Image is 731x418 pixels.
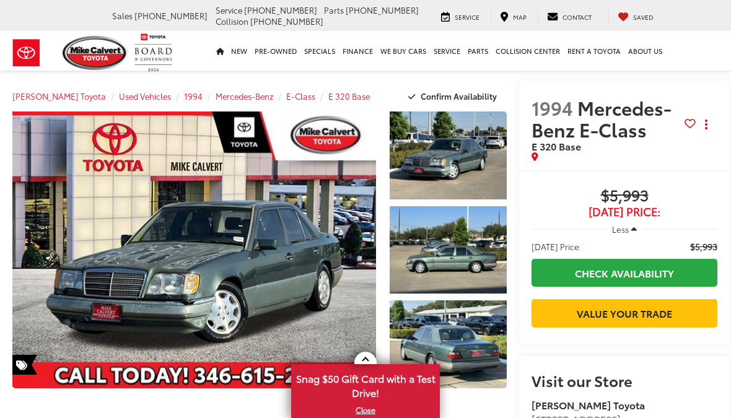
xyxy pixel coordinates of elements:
[12,111,376,388] a: Expand Photo 0
[513,12,527,22] span: Map
[388,300,508,390] img: 1994 Mercedes-Benz E-Class E 320 Base
[286,90,315,102] a: E-Class
[690,240,717,253] span: $5,993
[608,11,663,22] a: My Saved Vehicles
[606,218,643,240] button: Less
[388,205,508,295] img: 1994 Mercedes-Benz E-Class E 320 Base
[251,31,300,71] a: Pre-Owned
[538,11,601,22] a: Contact
[562,12,592,22] span: Contact
[328,90,370,102] a: E 320 Base
[532,187,717,206] span: $5,993
[532,139,581,153] span: E 320 Base
[324,4,344,15] span: Parts
[12,90,106,102] a: [PERSON_NAME] Toyota
[9,111,380,389] img: 1994 Mercedes-Benz E-Class E 320 Base
[346,4,419,15] span: [PHONE_NUMBER]
[390,206,507,294] a: Expand Photo 2
[377,31,430,71] a: WE BUY CARS
[464,31,492,71] a: Parts
[134,10,208,21] span: [PHONE_NUMBER]
[532,206,717,218] span: [DATE] Price:
[455,12,479,22] span: Service
[532,94,573,121] span: 1994
[12,355,37,375] span: Special
[184,90,203,102] a: 1994
[216,4,242,15] span: Service
[564,31,624,71] a: Rent a Toyota
[532,372,717,388] h2: Visit our Store
[63,36,128,70] img: Mike Calvert Toyota
[624,31,666,71] a: About Us
[390,300,507,388] a: Expand Photo 3
[491,11,536,22] a: Map
[696,114,717,136] button: Actions
[705,120,707,129] span: dropdown dots
[401,85,507,107] button: Confirm Availability
[250,15,323,27] span: [PHONE_NUMBER]
[390,111,507,199] a: Expand Photo 1
[216,15,248,27] span: Collision
[532,94,672,142] span: Mercedes-Benz E-Class
[227,31,251,71] a: New
[430,31,464,71] a: Service
[244,4,317,15] span: [PHONE_NUMBER]
[532,259,717,287] a: Check Availability
[119,90,171,102] a: Used Vehicles
[112,10,133,21] span: Sales
[612,224,629,235] span: Less
[339,31,377,71] a: Finance
[532,398,645,412] strong: [PERSON_NAME] Toyota
[388,111,508,201] img: 1994 Mercedes-Benz E-Class E 320 Base
[3,33,50,73] img: Toyota
[492,31,564,71] a: Collision Center
[532,240,581,253] span: [DATE] Price:
[432,11,489,22] a: Service
[212,31,227,71] a: Home
[633,12,654,22] span: Saved
[216,90,273,102] a: Mercedes-Benz
[532,299,717,327] a: Value Your Trade
[292,365,439,403] span: Snag $50 Gift Card with a Test Drive!
[421,90,497,102] span: Confirm Availability
[300,31,339,71] a: Specials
